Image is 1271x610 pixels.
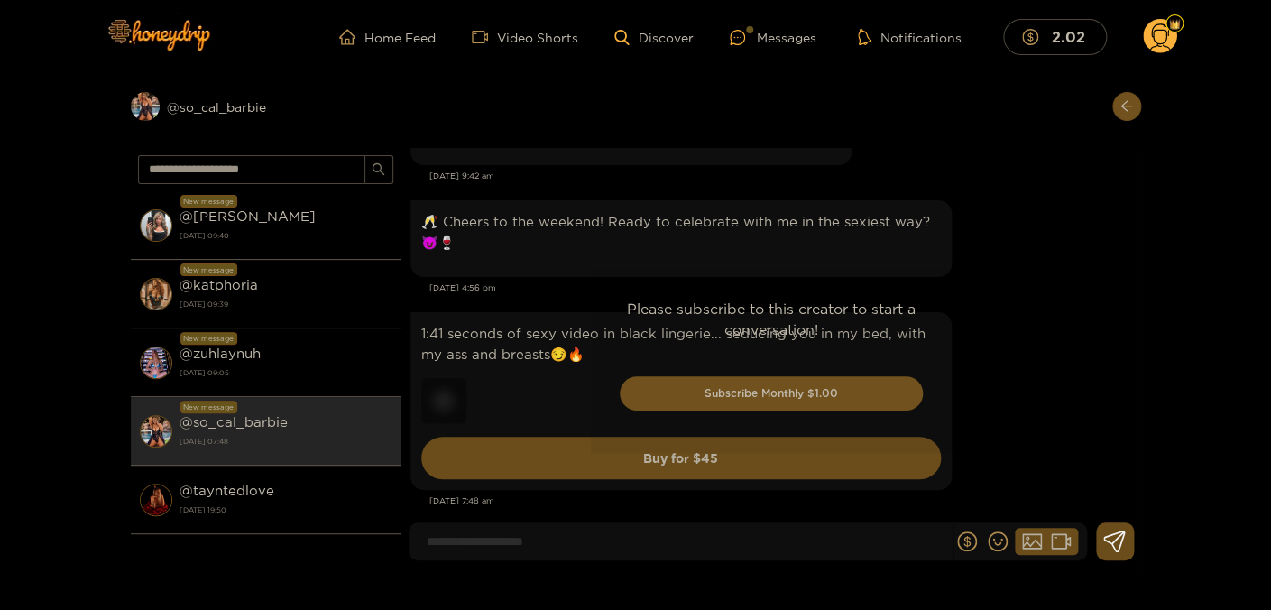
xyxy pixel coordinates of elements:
strong: [DATE] 09:40 [180,227,392,244]
strong: @ tayntedlove [180,483,274,498]
strong: [DATE] 07:48 [180,433,392,449]
div: Messages [730,27,816,48]
img: conversation [140,209,172,242]
button: 2.02 [1003,19,1107,54]
img: conversation [140,415,172,448]
button: Subscribe Monthly $1.00 [620,376,923,411]
span: home [339,29,364,45]
strong: @ so_cal_barbie [180,414,288,430]
img: conversation [140,278,172,310]
img: Fan Level [1169,19,1180,30]
strong: [DATE] 19:50 [180,502,392,518]
span: video-camera [472,29,497,45]
div: @so_cal_barbie [131,92,401,121]
span: arrow-left [1119,99,1133,115]
mark: 2.02 [1049,27,1088,46]
strong: [DATE] 09:05 [180,365,392,381]
div: New message [180,332,237,345]
div: New message [180,195,237,208]
button: arrow-left [1112,92,1141,121]
a: Video Shorts [472,29,578,45]
span: search [372,162,385,178]
a: Home Feed [339,29,436,45]
button: search [364,155,393,184]
a: Discover [614,30,693,45]
strong: @ [PERSON_NAME] [180,208,316,224]
span: dollar [1022,29,1047,45]
img: conversation [140,484,172,516]
div: New message [180,263,237,276]
div: New message [180,401,237,413]
button: Notifications [852,28,967,46]
strong: [DATE] 09:39 [180,296,392,312]
img: conversation [140,347,172,379]
p: Please subscribe to this creator to start a conversation! [620,299,923,340]
strong: @ zuhlaynuh [180,346,261,361]
strong: @ katphoria [180,277,258,292]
